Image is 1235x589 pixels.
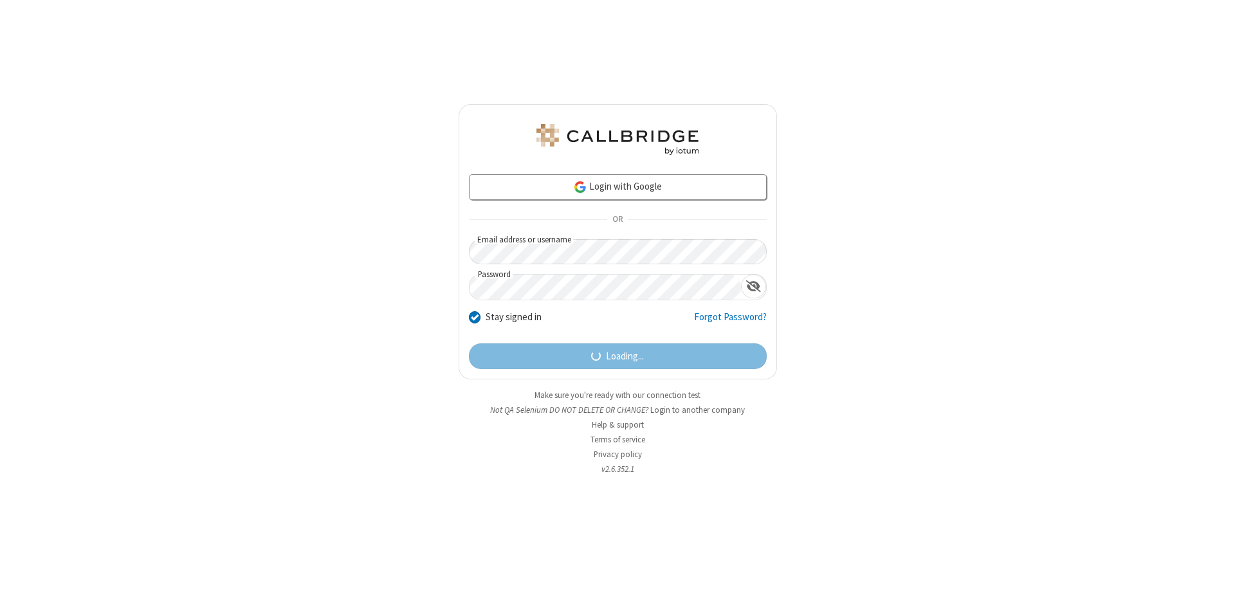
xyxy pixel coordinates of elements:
div: Show password [741,275,766,298]
li: Not QA Selenium DO NOT DELETE OR CHANGE? [459,404,777,416]
button: Login to another company [650,404,745,416]
img: QA Selenium DO NOT DELETE OR CHANGE [534,124,701,155]
a: Forgot Password? [694,310,767,334]
input: Password [470,275,741,300]
a: Terms of service [590,434,645,445]
a: Help & support [592,419,644,430]
input: Email address or username [469,239,767,264]
img: google-icon.png [573,180,587,194]
button: Loading... [469,343,767,369]
span: OR [607,211,628,229]
li: v2.6.352.1 [459,463,777,475]
span: Loading... [606,349,644,364]
a: Privacy policy [594,449,642,460]
a: Make sure you're ready with our connection test [535,390,700,401]
label: Stay signed in [486,310,542,325]
a: Login with Google [469,174,767,200]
